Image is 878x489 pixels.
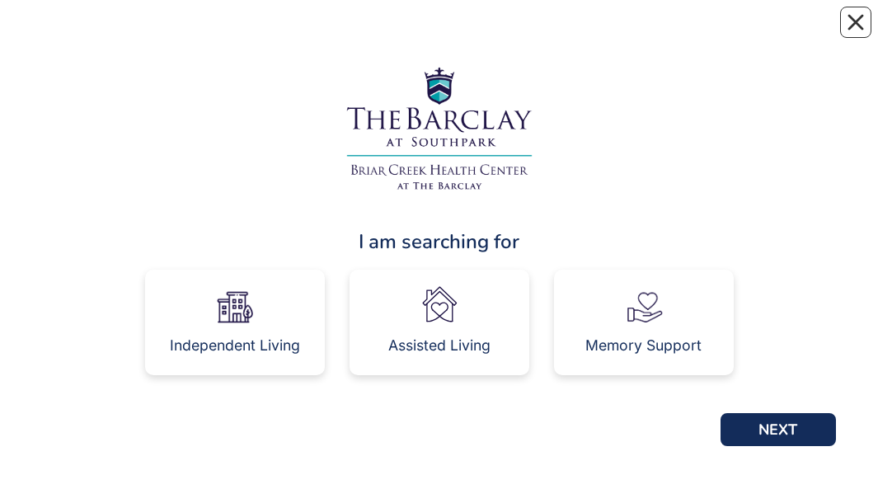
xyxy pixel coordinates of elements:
[170,338,300,353] div: Independent Living
[721,413,836,446] button: NEXT
[621,283,667,329] img: 2bcec432-4cff-41ea-a575-687e25ec8da5.png
[212,283,258,329] img: 378a27f9-54fc-415b-a387-8b966cbacd49.png
[840,7,871,38] button: Close
[585,338,702,353] div: Memory Support
[336,56,542,200] img: 727e270c-6ae2-4de7-aa05-9071b1940b3e.png
[416,283,462,329] img: 3f8c3402-6061-4c94-87fe-f52fbdef83fa.svg
[388,338,491,353] div: Assisted Living
[43,227,836,256] div: I am searching for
